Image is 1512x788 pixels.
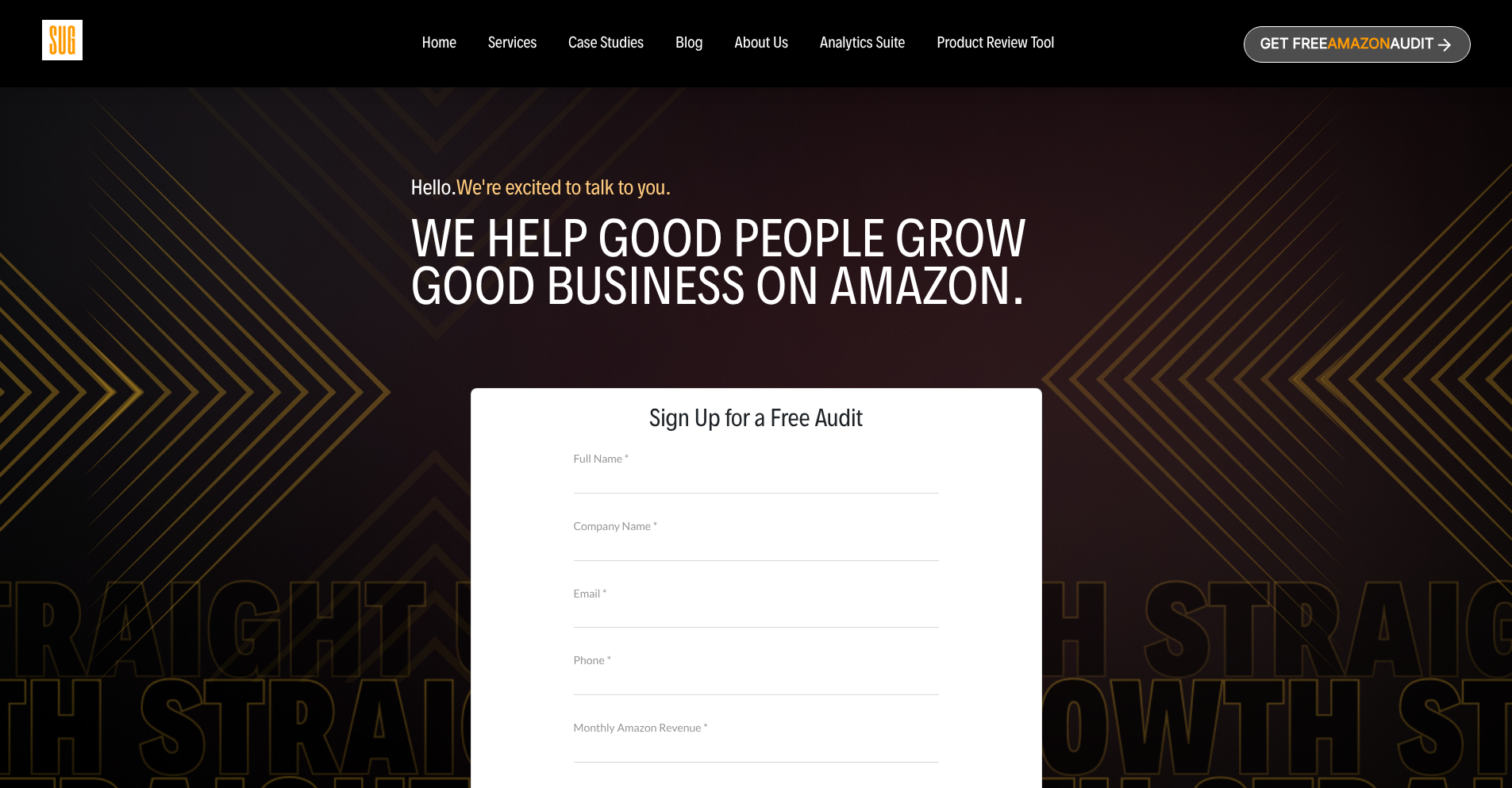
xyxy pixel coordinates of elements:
[456,175,671,200] span: We're excited to talk to you.
[568,35,644,52] a: Case Studies
[421,35,456,52] a: Home
[574,735,939,763] input: Monthly Amazon Revenue *
[820,35,905,52] a: Analytics Suite
[574,517,939,535] label: Company Name *
[574,652,939,669] label: Phone *
[1327,36,1390,52] span: Amazon
[574,719,939,736] label: Monthly Amazon Revenue *
[574,450,939,467] label: Full Name *
[574,585,939,602] label: Email *
[574,600,939,628] input: Email *
[675,35,703,52] a: Blog
[411,215,1102,310] h1: WE help good people grow good business on amazon.
[488,35,537,52] a: Services
[574,465,939,493] input: Full Name *
[1244,26,1471,63] a: Get freeAmazonAudit
[735,35,789,52] a: About Us
[937,35,1054,52] a: Product Review Tool
[574,532,939,560] input: Company Name *
[411,176,1102,199] p: Hello.
[574,667,939,695] input: Contact Number *
[487,405,1025,432] span: Sign Up for a Free Audit
[42,20,83,60] img: Sug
